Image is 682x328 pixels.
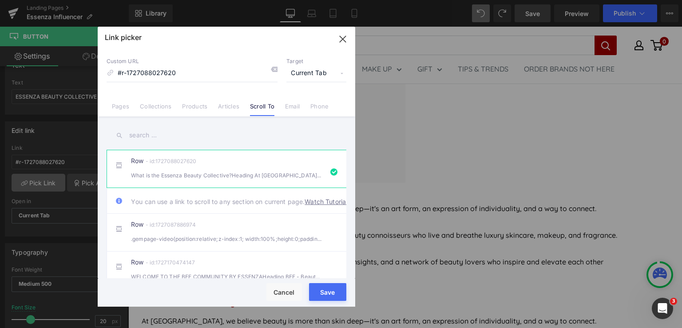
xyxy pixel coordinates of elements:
[13,231,475,240] span: As an insider, you’ll gain access to unparalleled perks, industry insights, and a network of beau...
[309,283,346,301] button: Save
[396,36,486,49] a: ORDER BRANDS NOT HERE
[286,58,346,65] p: Target
[670,298,677,305] span: 3
[329,36,380,49] a: TIPS & TRENDS
[112,103,129,116] a: Pages
[266,283,302,301] button: Cancel
[131,158,143,164] a: Row
[131,221,143,228] a: Row
[305,197,347,206] a: Watch Tutorial
[107,58,278,65] p: Custom URL
[131,234,322,244] div: .gempage-video{position:relative;z-index:1; width:100%;height:0;padding-bottom:5
[13,204,489,213] span: The Essenza Beauty Collective is an exclusive community of beauty connoisseurs who live and breat...
[18,36,34,49] a: SALE
[143,158,196,164] div: - id:1727088027620
[131,195,347,206] span: You can use a link to scroll to any section on current page.
[107,125,346,145] input: search ...
[140,103,171,116] a: Collections
[234,36,274,49] a: MAKE UP
[105,33,142,42] p: Link picker
[531,10,540,19] span: 0
[286,65,346,82] span: Current Tab
[117,36,159,49] a: PERFUME
[143,259,195,266] div: - id:1727170474147
[652,298,673,319] iframe: Intercom live chat
[310,103,329,116] a: Phone
[18,11,80,26] img: essenza
[143,221,196,228] div: - id:1727087886974
[506,14,515,24] a: My account
[285,103,300,116] a: Email
[523,13,534,24] a: 0
[131,272,322,281] div: WELCOME TO THE BEE COMMUNITY BY ESSENZAHeading BEE - Beauty Enthusiasts of Es
[218,103,239,116] a: Articles
[174,36,218,49] a: SKINCARE
[289,36,314,49] a: GIFT
[131,171,322,180] div: What is the Essenza Beauty Collective?Heading At [GEOGRAPHIC_DATA], we believe beauty i
[182,103,207,116] a: Products
[13,177,468,186] span: At [GEOGRAPHIC_DATA], we believe beauty is more than skin deep—it's an art form, an expression of...
[95,9,466,28] input: Search...
[250,103,274,116] a: Scroll To
[13,290,468,299] span: At [GEOGRAPHIC_DATA], we believe beauty is more than skin deep—it's an art form, an expression of...
[131,259,143,265] a: Row
[107,65,278,82] input: https://gempages.net
[466,9,488,28] button: Search
[50,36,102,49] a: ALL BRANDS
